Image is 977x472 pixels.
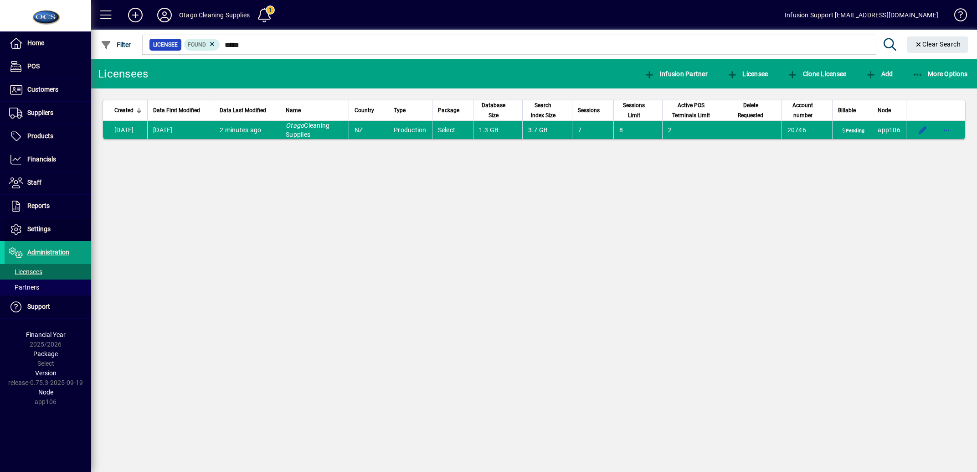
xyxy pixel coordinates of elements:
span: Filter [101,41,131,48]
td: 8 [613,121,662,139]
em: Otago [286,122,304,129]
span: Version [35,369,57,377]
span: Administration [27,249,69,256]
td: Select [432,121,473,139]
span: Settings [27,225,51,233]
button: Edit [915,123,930,137]
div: Sessions [578,105,608,115]
td: 7 [572,121,613,139]
td: 2 minutes ago [214,121,280,139]
span: Name [286,105,301,115]
div: Country [355,105,382,115]
div: Delete Requested [734,100,776,120]
div: Active POS Terminals Limit [668,100,722,120]
div: Infusion Support [EMAIL_ADDRESS][DOMAIN_NAME] [785,8,938,22]
button: More Options [910,66,970,82]
span: More Options [912,70,968,78]
span: Licensees [9,268,42,275]
div: Search Index Size [528,100,567,120]
span: Partners [9,284,39,291]
span: Cleaning Supplies [286,122,329,138]
a: Products [5,125,91,148]
span: Delete Requested [734,100,768,120]
span: Active POS Terminals Limit [668,100,714,120]
button: Clone Licensee [785,66,848,82]
button: Filter [98,36,134,53]
div: Database Size [479,100,517,120]
span: Search Index Size [528,100,559,120]
div: Name [286,105,343,115]
span: Suppliers [27,109,53,116]
span: Staff [27,179,41,186]
td: 2 [662,121,728,139]
span: Reports [27,202,50,209]
button: Clear [907,36,968,53]
div: Account number [787,100,827,120]
span: Pending [840,127,866,135]
a: Settings [5,218,91,241]
span: Add [865,70,893,78]
div: Sessions Limit [619,100,657,120]
span: Package [438,105,459,115]
td: 3.7 GB [522,121,572,139]
span: Sessions Limit [619,100,648,120]
div: Type [394,105,427,115]
span: Customers [27,86,58,93]
a: Reports [5,195,91,218]
span: Found [188,41,206,48]
div: Created [114,105,142,115]
span: Data Last Modified [220,105,266,115]
span: Data First Modified [153,105,200,115]
button: Infusion Partner [642,66,710,82]
div: Package [438,105,468,115]
button: Licensee [725,66,771,82]
span: Database Size [479,100,509,120]
a: Support [5,296,91,318]
span: POS [27,62,40,70]
td: [DATE] [147,121,214,139]
button: Add [863,66,895,82]
a: Customers [5,78,91,101]
div: Data Last Modified [220,105,274,115]
a: Knowledge Base [947,2,966,31]
a: Suppliers [5,102,91,124]
span: Licensee [153,40,178,49]
td: Production [388,121,432,139]
span: Financials [27,156,56,163]
a: Financials [5,148,91,171]
a: Licensees [5,264,91,280]
a: Home [5,32,91,55]
span: Sessions [578,105,600,115]
span: Billable [838,105,856,115]
span: Created [114,105,134,115]
span: Clone Licensee [787,70,846,78]
td: 1.3 GB [473,121,522,139]
div: Node [878,105,900,115]
span: Node [38,389,53,396]
span: Country [355,105,374,115]
span: Type [394,105,406,115]
button: More options [939,123,954,137]
span: app106.prod.infusionbusinesssoftware.com [878,126,900,134]
span: Package [33,350,58,358]
button: Profile [150,7,179,23]
span: Licensee [727,70,768,78]
span: Support [27,303,50,310]
a: POS [5,55,91,78]
div: Data First Modified [153,105,208,115]
span: Account number [787,100,818,120]
span: Products [27,132,53,140]
td: 20746 [782,121,832,139]
td: NZ [349,121,388,139]
a: Partners [5,280,91,295]
div: Otago Cleaning Supplies [179,8,250,22]
span: Financial Year [26,331,66,338]
div: Licensees [98,67,148,81]
span: Infusion Partner [644,70,708,78]
div: Billable [838,105,866,115]
mat-chip: Found Status: Found [184,39,220,51]
span: Node [878,105,891,115]
button: Add [121,7,150,23]
td: [DATE] [103,121,147,139]
span: Home [27,39,44,47]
